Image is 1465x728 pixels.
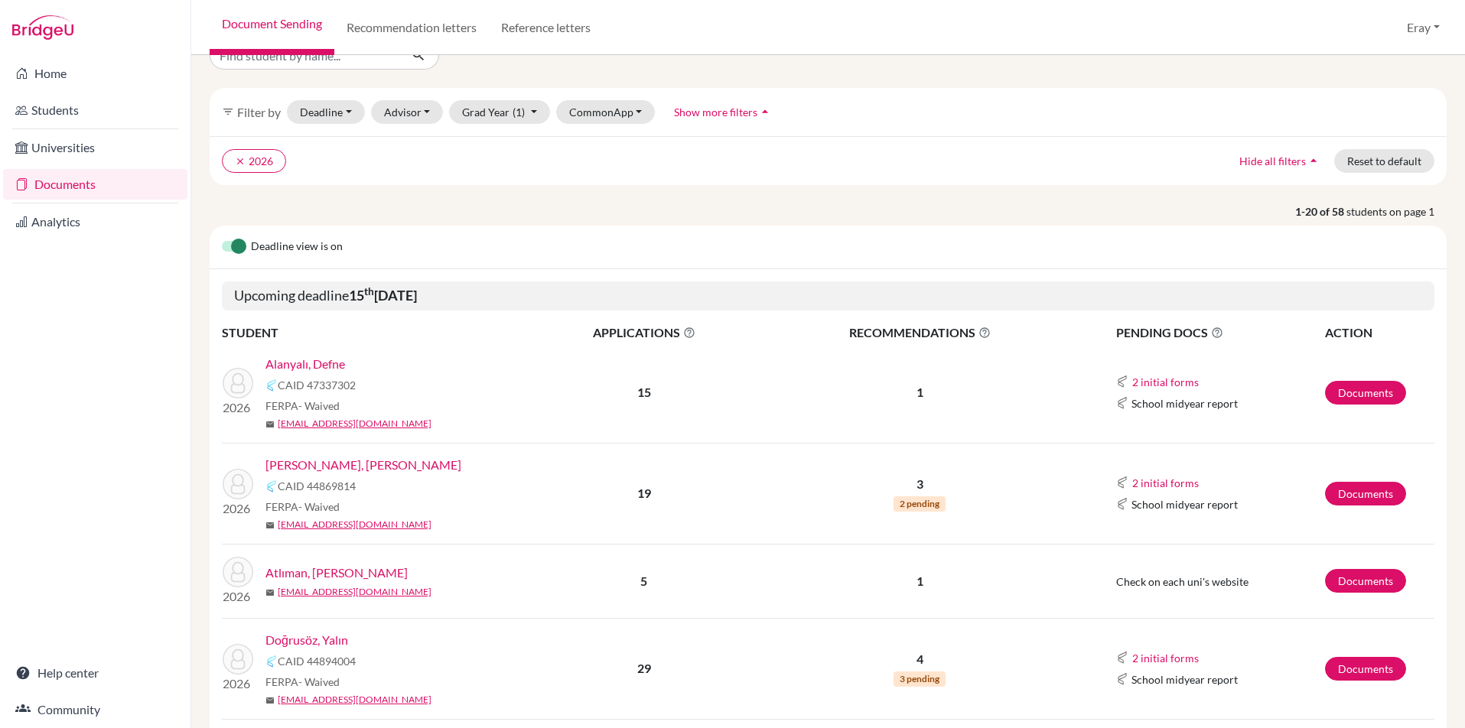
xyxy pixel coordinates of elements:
span: PENDING DOCS [1116,323,1323,342]
i: arrow_drop_up [1306,153,1321,168]
a: Doğrusöz, Yalın [265,631,348,649]
span: CAID 44869814 [278,478,356,494]
span: - Waived [298,500,340,513]
a: Alanyalı, Defne [265,355,345,373]
span: CAID 47337302 [278,377,356,393]
a: [EMAIL_ADDRESS][DOMAIN_NAME] [278,518,431,531]
img: Common App logo [1116,375,1128,388]
img: Common App logo [1116,476,1128,489]
span: FERPA [265,499,340,515]
span: mail [265,588,275,597]
img: Common App logo [265,480,278,492]
span: Hide all filters [1239,154,1306,167]
button: Grad Year(1) [449,100,550,124]
a: Documents [1325,381,1406,405]
button: Show more filtersarrow_drop_up [661,100,786,124]
strong: 1-20 of 58 [1295,203,1346,219]
a: Documents [1325,657,1406,681]
img: Alanyalı, Defne [223,368,253,398]
button: 2 initial forms [1131,649,1200,667]
span: School midyear report [1131,395,1238,411]
a: Community [3,694,187,725]
span: FERPA [265,398,340,414]
img: Common App logo [1116,397,1128,409]
span: 3 pending [894,671,946,687]
span: mail [265,696,275,705]
img: Alpman, Kaan Alp [223,469,253,499]
b: 19 [637,486,651,500]
button: Reset to default [1334,149,1434,173]
span: APPLICATIONS [529,323,760,342]
span: CAID 44894004 [278,653,356,669]
img: Common App logo [1116,673,1128,685]
i: clear [235,156,246,167]
a: Documents [1325,569,1406,593]
a: [PERSON_NAME], [PERSON_NAME] [265,456,461,474]
p: 1 [761,572,1079,590]
b: 15 [DATE] [349,287,417,304]
sup: th [364,285,374,297]
b: 29 [637,661,651,675]
img: Doğrusöz, Yalın [223,644,253,674]
span: Show more filters [674,106,757,119]
h5: Upcoming deadline [222,281,1434,310]
img: Atlıman, Berk [223,557,253,587]
span: 2 pending [894,496,946,512]
p: 4 [761,650,1079,668]
a: Home [3,58,187,89]
img: Common App logo [265,655,278,668]
span: students on page 1 [1346,203,1447,219]
button: Advisor [371,100,444,124]
a: Universities [3,132,187,163]
button: 2 initial forms [1131,373,1200,391]
a: Analytics [3,206,187,237]
img: Common App logo [1116,652,1128,664]
span: (1) [513,106,525,119]
img: Common App logo [265,379,278,392]
span: - Waived [298,675,340,688]
a: Documents [3,169,187,200]
button: Eray [1400,13,1447,42]
a: [EMAIL_ADDRESS][DOMAIN_NAME] [278,693,431,707]
p: 2026 [223,587,253,606]
span: RECOMMENDATIONS [761,323,1079,342]
i: filter_list [222,106,234,118]
i: arrow_drop_up [757,104,773,119]
b: 15 [637,385,651,399]
button: 2 initial forms [1131,474,1200,492]
span: FERPA [265,674,340,690]
button: clear2026 [222,149,286,173]
span: School midyear report [1131,671,1238,687]
p: 2026 [223,499,253,518]
span: mail [265,420,275,429]
img: Common App logo [1116,498,1128,510]
a: Documents [1325,482,1406,505]
button: CommonApp [556,100,656,124]
b: 5 [640,574,647,588]
button: Deadline [287,100,365,124]
th: STUDENT [222,323,528,343]
span: - Waived [298,399,340,412]
p: 2026 [223,398,253,417]
span: mail [265,521,275,530]
a: Help center [3,658,187,688]
a: Students [3,95,187,125]
input: Find student by name... [210,41,399,70]
a: [EMAIL_ADDRESS][DOMAIN_NAME] [278,585,431,599]
span: Deadline view is on [251,238,343,256]
p: 2026 [223,674,253,693]
p: 3 [761,475,1079,493]
span: School midyear report [1131,496,1238,512]
p: 1 [761,383,1079,401]
a: Atlıman, [PERSON_NAME] [265,564,408,582]
th: ACTION [1324,323,1434,343]
button: Hide all filtersarrow_drop_up [1226,149,1334,173]
span: Check on each uni's website [1116,575,1249,588]
a: [EMAIL_ADDRESS][DOMAIN_NAME] [278,417,431,431]
img: Bridge-U [12,15,73,40]
span: Filter by [237,105,281,119]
